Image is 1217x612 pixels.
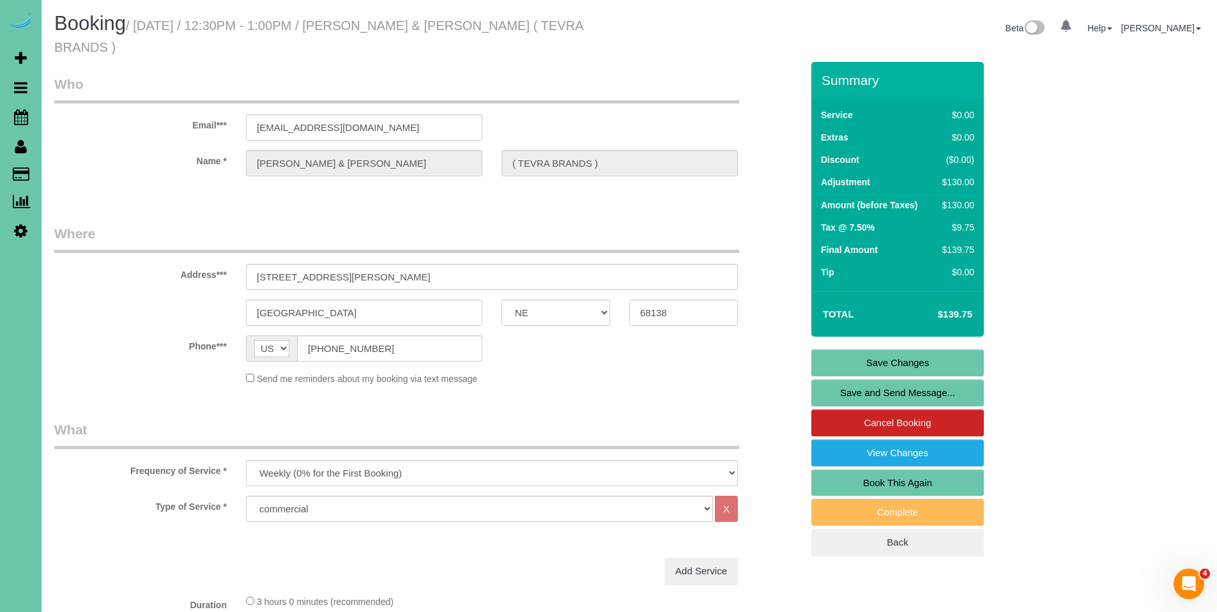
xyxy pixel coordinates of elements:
div: $139.75 [937,243,974,256]
span: 3 hours 0 minutes (recommended) [257,597,394,607]
legend: Who [54,75,739,103]
span: Booking [54,12,126,34]
label: Service [821,109,853,121]
div: $0.00 [937,131,974,144]
div: $130.00 [937,199,974,211]
label: Name * [45,150,236,167]
iframe: Intercom live chat [1174,569,1204,599]
div: $0.00 [937,266,974,279]
label: Type of Service * [45,496,236,513]
a: Back [811,529,984,556]
div: $9.75 [937,221,974,234]
a: Save and Send Message... [811,379,984,406]
img: Automaid Logo [8,13,33,31]
a: View Changes [811,440,984,466]
div: $0.00 [937,109,974,121]
span: Send me reminders about my booking via text message [257,374,478,384]
label: Duration [45,594,236,611]
span: 4 [1200,569,1210,579]
a: Add Service [664,558,738,585]
img: New interface [1023,20,1045,37]
a: Save Changes [811,349,984,376]
a: Beta [1006,23,1045,33]
label: Discount [821,153,859,166]
h4: $139.75 [899,309,972,320]
a: Help [1087,23,1112,33]
label: Final Amount [821,243,878,256]
label: Tax @ 7.50% [821,221,875,234]
small: / [DATE] / 12:30PM - 1:00PM / [PERSON_NAME] & [PERSON_NAME] ( TEVRA BRANDS ) [54,19,583,54]
h3: Summary [822,73,977,88]
label: Tip [821,266,834,279]
div: ($0.00) [937,153,974,166]
legend: What [54,420,739,449]
label: Extras [821,131,848,144]
div: $130.00 [937,176,974,188]
label: Amount (before Taxes) [821,199,917,211]
a: [PERSON_NAME] [1121,23,1201,33]
label: Frequency of Service * [45,460,236,477]
a: Cancel Booking [811,409,984,436]
strong: Total [823,309,854,319]
a: Book This Again [811,470,984,496]
label: Adjustment [821,176,870,188]
legend: Where [54,224,739,253]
